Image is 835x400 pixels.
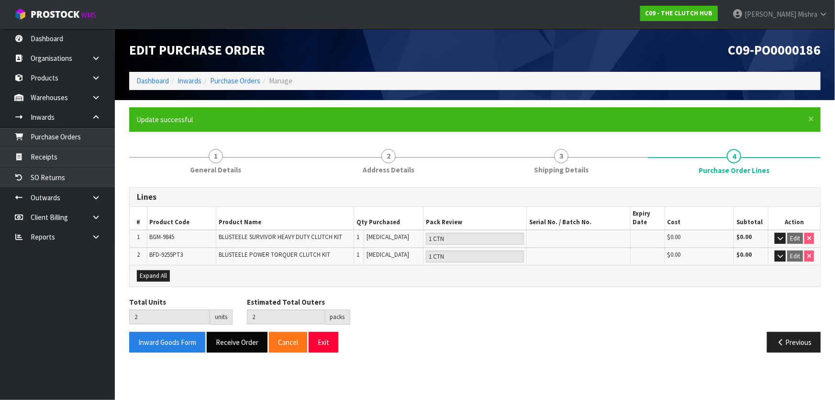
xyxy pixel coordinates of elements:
div: packs [325,309,350,325]
th: Product Name [216,207,354,230]
strong: $0.00 [736,233,752,241]
th: # [130,207,147,230]
button: Inward Goods Form [129,332,205,353]
a: Dashboard [136,76,169,85]
span: Address Details [363,165,414,175]
span: BLUSTEELE SURVIVOR HEAVY DUTY CLUTCH KIT [219,233,342,241]
span: [MEDICAL_DATA] [367,233,409,241]
span: Update successful [136,115,193,124]
span: Expand All [140,272,167,280]
span: 3 [554,149,568,163]
button: Cancel [269,332,307,353]
span: Edit Purchase Order [129,42,265,58]
button: Edit [787,233,803,244]
span: General Details [190,165,241,175]
th: Expiry Date [630,207,665,230]
a: Purchase Orders [210,76,260,85]
th: Serial No. / Batch No. [527,207,630,230]
span: 2 [137,251,140,259]
span: 2 [381,149,396,163]
input: Pack Review [426,233,524,245]
span: Purchase Order Lines [699,165,769,175]
label: Total Units [129,297,166,307]
span: $0.00 [668,251,681,259]
span: × [808,112,814,126]
h3: Lines [137,193,813,202]
span: 1 [137,233,140,241]
a: C09 - THE CLUTCH HUB [640,6,718,21]
strong: $0.00 [736,251,752,259]
span: 1 [356,233,359,241]
label: Estimated Total Outers [247,297,325,307]
span: [MEDICAL_DATA] [367,251,409,259]
span: $0.00 [668,233,681,241]
span: [PERSON_NAME] [745,10,796,19]
span: C09-PO0000186 [728,42,821,58]
button: Expand All [137,270,170,282]
th: Cost [665,207,734,230]
th: Qty Purchased [354,207,423,230]
img: cube-alt.png [14,8,26,20]
a: Inwards [178,76,201,85]
button: Exit [309,332,338,353]
span: Shipping Details [534,165,589,175]
div: units [210,309,233,325]
small: WMS [81,11,96,20]
button: Edit [787,251,803,262]
th: Action [768,207,820,230]
strong: C09 - THE CLUTCH HUB [646,9,713,17]
span: ProStock [31,8,79,21]
span: 1 [209,149,223,163]
th: Subtotal [734,207,768,230]
th: Product Code [147,207,216,230]
span: 1 [356,251,359,259]
th: Pack Review [423,207,526,230]
span: BLUSTEELE POWER TORQUER CLUTCH KIT [219,251,330,259]
span: Purchase Order Lines [129,180,821,360]
button: Previous [767,332,821,353]
input: Pack Review [426,251,524,263]
span: Mishra [798,10,817,19]
input: Estimated Total Outers [247,309,325,324]
span: Manage [269,76,292,85]
input: Total Units [129,309,210,324]
button: Receive Order [207,332,267,353]
span: 4 [727,149,741,163]
span: BFD-9255PT3 [150,251,183,259]
span: BGM-9845 [150,233,175,241]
